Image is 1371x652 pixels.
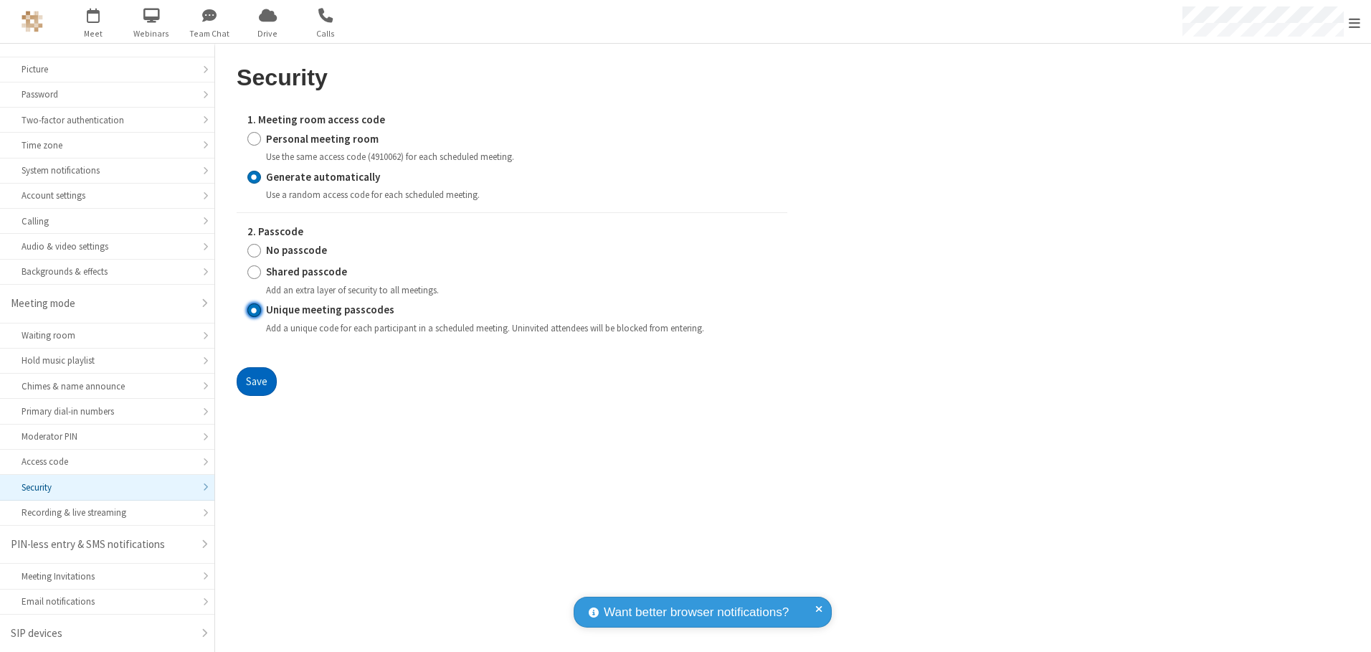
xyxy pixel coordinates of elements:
img: QA Selenium DO NOT DELETE OR CHANGE [22,11,43,32]
div: Email notifications [22,595,193,608]
span: Drive [241,27,295,40]
div: Access code [22,455,193,468]
div: Meeting Invitations [22,570,193,583]
div: Moderator PIN [22,430,193,443]
span: Team Chat [183,27,237,40]
div: Meeting mode [11,296,193,312]
div: Chimes & name announce [22,379,193,393]
div: Waiting room [22,329,193,342]
span: Want better browser notifications? [604,603,789,622]
span: Webinars [125,27,179,40]
strong: Shared passcode [266,265,347,278]
label: 2. Passcode [247,224,777,240]
div: PIN-less entry & SMS notifications [11,537,193,553]
div: Account settings [22,189,193,202]
div: Add a unique code for each participant in a scheduled meeting. Uninvited attendees will be blocke... [266,321,777,335]
div: Recording & live streaming [22,506,193,519]
strong: Generate automatically [266,170,380,184]
div: Calling [22,214,193,228]
div: Use a random access code for each scheduled meeting. [266,188,777,202]
div: System notifications [22,164,193,177]
button: Save [237,367,277,396]
h2: Security [237,65,787,90]
div: Hold music playlist [22,354,193,367]
strong: No passcode [266,243,327,257]
div: Add an extra layer of security to all meetings. [266,283,777,297]
strong: Personal meeting room [266,132,379,146]
div: SIP devices [11,625,193,642]
div: Picture [22,62,193,76]
label: 1. Meeting room access code [247,112,777,128]
div: Use the same access code (4910062) for each scheduled meeting. [266,150,777,164]
strong: Unique meeting passcodes [266,303,394,316]
div: Time zone [22,138,193,152]
div: Audio & video settings [22,240,193,253]
span: Calls [299,27,353,40]
div: Backgrounds & effects [22,265,193,278]
span: Meet [67,27,120,40]
div: Primary dial-in numbers [22,405,193,418]
div: Password [22,88,193,101]
div: Two-factor authentication [22,113,193,127]
div: Security [22,481,193,494]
